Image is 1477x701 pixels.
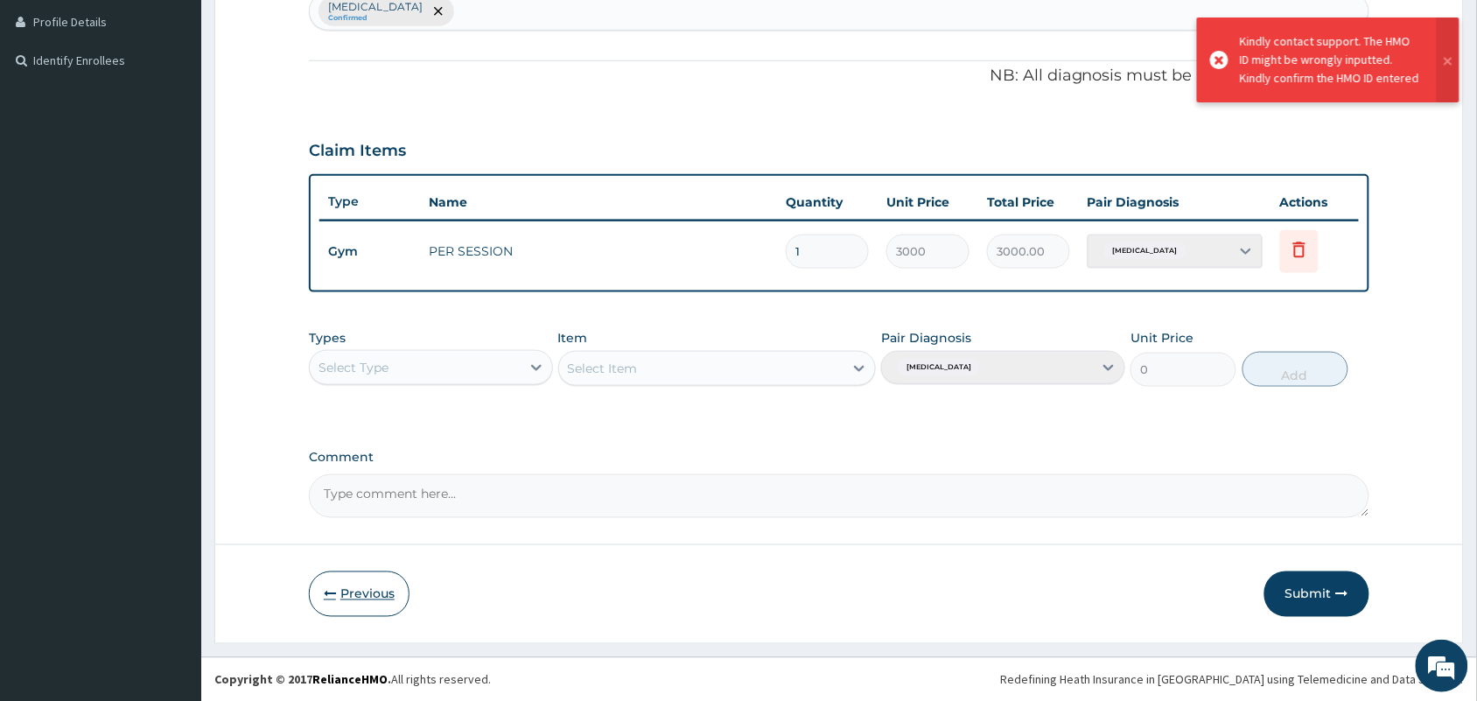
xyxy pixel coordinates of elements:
label: Pair Diagnosis [881,329,971,347]
img: d_794563401_company_1708531726252_794563401 [32,88,71,131]
button: Previous [309,571,409,617]
th: Unit Price [878,185,978,220]
strong: Copyright © 2017 . [214,672,391,688]
h3: Claim Items [309,142,406,161]
textarea: Type your message and hit 'Enter' [9,478,333,539]
th: Quantity [777,185,878,220]
a: RelianceHMO [312,672,388,688]
p: NB: All diagnosis must be linked to a claim item [309,65,1369,88]
label: Types [309,331,346,346]
div: Kindly contact support. The HMO ID might be wrongly inputted. Kindly confirm the HMO ID entered [1240,32,1420,88]
label: Item [558,329,588,347]
div: Select Type [318,359,388,376]
button: Submit [1264,571,1369,617]
div: Chat with us now [91,98,294,121]
button: Add [1242,352,1348,387]
th: Actions [1271,185,1359,220]
th: Total Price [978,185,1079,220]
th: Type [319,186,420,218]
label: Comment [309,450,1369,465]
div: Minimize live chat window [287,9,329,51]
label: Unit Price [1130,329,1193,347]
td: PER SESSION [420,234,777,269]
div: Redefining Heath Insurance in [GEOGRAPHIC_DATA] using Telemedicine and Data Science! [1001,671,1464,689]
th: Name [420,185,777,220]
td: Gym [319,235,420,268]
th: Pair Diagnosis [1079,185,1271,220]
span: We're online! [101,221,241,397]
